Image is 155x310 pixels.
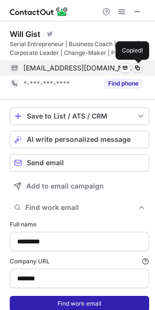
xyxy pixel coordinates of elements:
[10,201,149,214] button: Find work email
[10,29,40,39] div: Will Gist
[10,40,149,57] div: Serial Entrepreneur | Business Coach | Author | Corporate Leader | Change-Maker | Philanthropist
[25,203,137,212] span: Find work email
[104,79,142,88] button: Reveal Button
[27,136,131,143] span: AI write personalized message
[10,177,149,195] button: Add to email campaign
[10,131,149,148] button: AI write personalized message
[10,257,149,266] label: Company URL
[10,6,68,17] img: ContactOut v5.3.10
[26,182,104,190] span: Add to email campaign
[10,107,149,125] button: save-profile-one-click
[23,64,135,72] span: [EMAIL_ADDRESS][DOMAIN_NAME]
[10,154,149,172] button: Send email
[27,112,132,120] div: Save to List / ATS / CRM
[10,220,149,229] label: Full name
[27,159,64,167] span: Send email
